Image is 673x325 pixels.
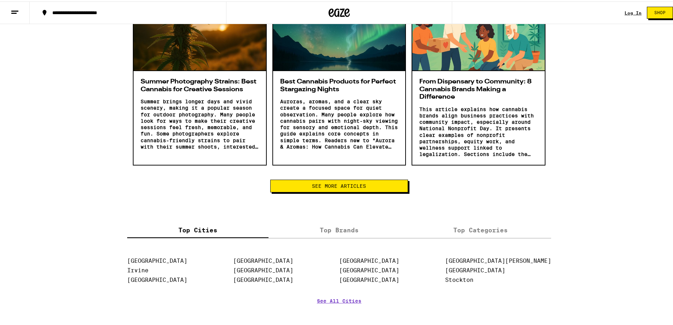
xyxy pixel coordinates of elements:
button: Shop [647,5,673,17]
a: [GEOGRAPHIC_DATA] [233,275,293,282]
a: [GEOGRAPHIC_DATA] [339,266,399,272]
label: Top Categories [410,221,551,237]
h3: Best Cannabis Products for Perfect Stargazing Nights [280,77,399,92]
h3: Summer Photography Strains: Best Cannabis for Creative Sessions [141,77,259,92]
a: [GEOGRAPHIC_DATA][PERSON_NAME] [445,256,551,263]
a: See All Cities [317,297,361,323]
p: This article explains how cannabis brands align business practices with community impact, especia... [419,105,538,156]
button: See More Articles [270,178,408,191]
h3: From Dispensary to Community: 8 Cannabis Brands Making a Difference [419,77,538,100]
a: Stockton [445,275,473,282]
label: Top Cities [127,221,268,237]
a: [GEOGRAPHIC_DATA] [233,266,293,272]
span: See More Articles [312,182,366,187]
a: [GEOGRAPHIC_DATA] [339,256,399,263]
a: [GEOGRAPHIC_DATA] [233,256,293,263]
span: Shop [654,9,666,13]
a: [GEOGRAPHIC_DATA] [339,275,399,282]
p: Auroras, aromas, and a clear sky create a focused space for quiet observation. Many people explor... [280,97,399,149]
a: [GEOGRAPHIC_DATA] [445,266,505,272]
a: [GEOGRAPHIC_DATA] [127,275,187,282]
label: Top Brands [268,221,410,237]
div: Log In [625,9,642,14]
div: tabs [127,221,551,237]
a: [GEOGRAPHIC_DATA] [127,256,187,263]
a: Irvine [127,266,148,272]
p: Summer brings longer days and vivid scenery, making it a popular season for outdoor photography. ... [141,97,259,149]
